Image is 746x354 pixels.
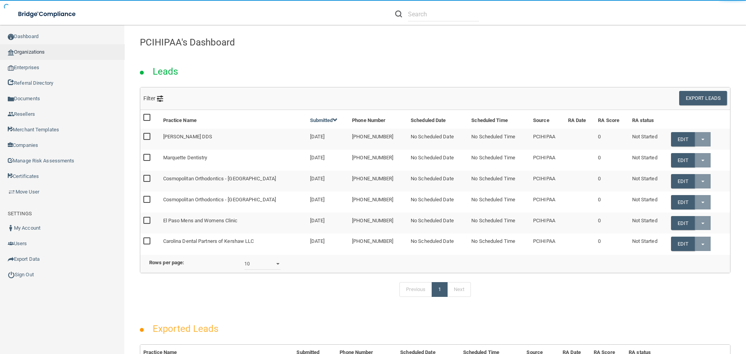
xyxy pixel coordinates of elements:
[595,192,629,213] td: 0
[160,129,307,150] td: [PERSON_NAME] DDS
[408,110,468,129] th: Scheduled Date
[629,150,668,171] td: Not Started
[408,7,479,21] input: Search
[629,171,668,192] td: Not Started
[160,171,307,192] td: Cosmopolitan Orthodontics - [GEOGRAPHIC_DATA]
[468,234,530,254] td: No Scheduled Time
[349,150,408,171] td: [PHONE_NUMBER]
[8,96,14,102] img: icon-documents.8dae5593.png
[408,192,468,213] td: No Scheduled Date
[530,234,565,254] td: PCIHIPAA
[145,318,226,340] h2: Exported Leads
[160,234,307,254] td: Carolina Dental Partners of Kershaw LLC
[530,171,565,192] td: PCIHIPAA
[671,237,695,251] a: Edit
[307,192,349,213] td: [DATE]
[408,150,468,171] td: No Scheduled Date
[468,213,530,234] td: No Scheduled Time
[530,110,565,129] th: Source
[530,150,565,171] td: PCIHIPAA
[310,117,338,123] a: Submitted
[468,192,530,213] td: No Scheduled Time
[629,192,668,213] td: Not Started
[145,61,186,82] h2: Leads
[307,213,349,234] td: [DATE]
[157,96,163,102] img: icon-filter@2x.21656d0b.png
[143,95,163,101] span: Filter
[595,150,629,171] td: 0
[8,209,32,218] label: SETTINGS
[447,282,471,297] a: Next
[530,213,565,234] td: PCIHIPAA
[8,271,15,278] img: ic_power_dark.7ecde6b1.png
[408,234,468,254] td: No Scheduled Date
[349,234,408,254] td: [PHONE_NUMBER]
[8,188,16,196] img: briefcase.64adab9b.png
[595,129,629,150] td: 0
[307,171,349,192] td: [DATE]
[307,129,349,150] td: [DATE]
[629,129,668,150] td: Not Started
[8,34,14,40] img: ic_dashboard_dark.d01f4a41.png
[160,192,307,213] td: Cosmopolitan Orthodontics - [GEOGRAPHIC_DATA]
[349,213,408,234] td: [PHONE_NUMBER]
[408,129,468,150] td: No Scheduled Date
[8,49,14,56] img: organization-icon.f8decf85.png
[307,150,349,171] td: [DATE]
[349,129,408,150] td: [PHONE_NUMBER]
[8,111,14,117] img: ic_reseller.de258add.png
[671,132,695,146] a: Edit
[468,129,530,150] td: No Scheduled Time
[149,260,184,265] b: Rows per page:
[349,110,408,129] th: Phone Number
[349,192,408,213] td: [PHONE_NUMBER]
[629,213,668,234] td: Not Started
[160,213,307,234] td: El Paso Mens and Womens Clinic
[12,6,83,22] img: bridge_compliance_login_screen.278c3ca4.svg
[468,110,530,129] th: Scheduled Time
[595,110,629,129] th: RA Score
[8,241,14,247] img: icon-users.e205127d.png
[349,171,408,192] td: [PHONE_NUMBER]
[307,234,349,254] td: [DATE]
[565,110,595,129] th: RA Date
[679,91,727,105] button: Export Leads
[140,37,730,47] h4: PCIHIPAA's Dashboard
[432,282,448,297] a: 1
[399,282,432,297] a: Previous
[595,171,629,192] td: 0
[530,129,565,150] td: PCIHIPAA
[629,234,668,254] td: Not Started
[671,195,695,209] a: Edit
[671,153,695,167] a: Edit
[468,150,530,171] td: No Scheduled Time
[160,150,307,171] td: Marquette Dentistry
[595,234,629,254] td: 0
[671,174,695,188] a: Edit
[595,213,629,234] td: 0
[671,216,695,230] a: Edit
[395,10,402,17] img: ic-search.3b580494.png
[530,192,565,213] td: PCIHIPAA
[8,225,14,231] img: ic_user_dark.df1a06c3.png
[8,256,14,262] img: icon-export.b9366987.png
[468,171,530,192] td: No Scheduled Time
[408,213,468,234] td: No Scheduled Date
[408,171,468,192] td: No Scheduled Date
[8,65,14,71] img: enterprise.0d942306.png
[160,110,307,129] th: Practice Name
[629,110,668,129] th: RA status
